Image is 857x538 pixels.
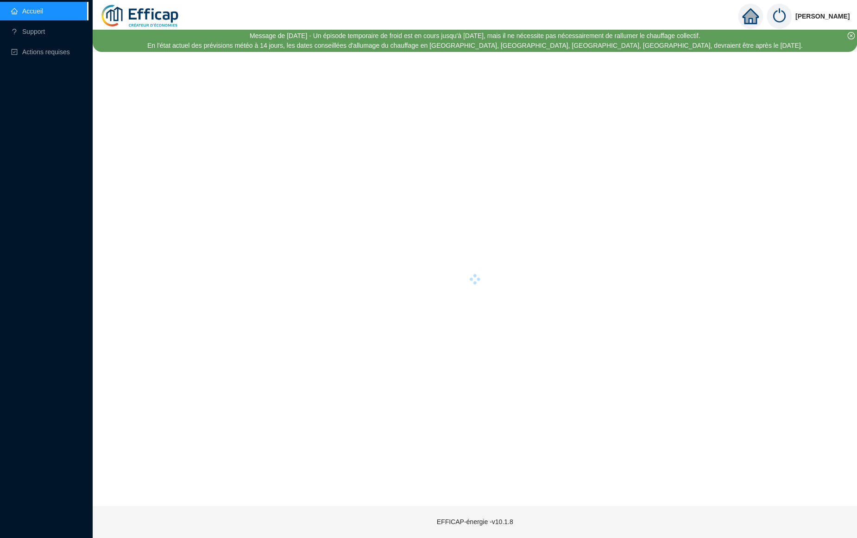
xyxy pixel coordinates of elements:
[22,48,70,56] span: Actions requises
[11,28,45,35] a: questionSupport
[147,41,802,51] div: En l'état actuel des prévisions météo à 14 jours, les dates conseillées d'allumage du chauffage e...
[847,32,855,39] span: close-circle
[147,31,802,41] div: Message de [DATE] - Un épisode temporaire de froid est en cours jusqu'à [DATE], mais il ne nécess...
[795,1,850,31] span: [PERSON_NAME]
[11,49,18,55] span: check-square
[742,8,759,25] span: home
[437,518,513,525] span: EFFICAP-énergie - v10.1.8
[767,4,792,29] img: power
[11,7,43,15] a: homeAccueil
